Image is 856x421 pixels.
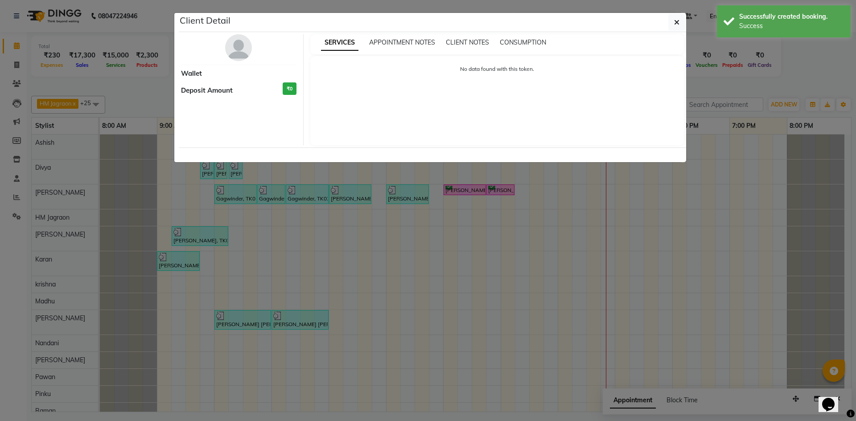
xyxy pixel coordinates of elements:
[283,82,296,95] h3: ₹0
[739,21,844,31] div: Success
[181,86,233,96] span: Deposit Amount
[446,38,489,46] span: CLIENT NOTES
[319,65,675,73] p: No data found with this token.
[739,12,844,21] div: Successfully created booking.
[180,14,230,27] h5: Client Detail
[225,34,252,61] img: avatar
[369,38,435,46] span: APPOINTMENT NOTES
[321,35,358,51] span: SERVICES
[819,385,847,412] iframe: chat widget
[500,38,546,46] span: CONSUMPTION
[181,69,202,79] span: Wallet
